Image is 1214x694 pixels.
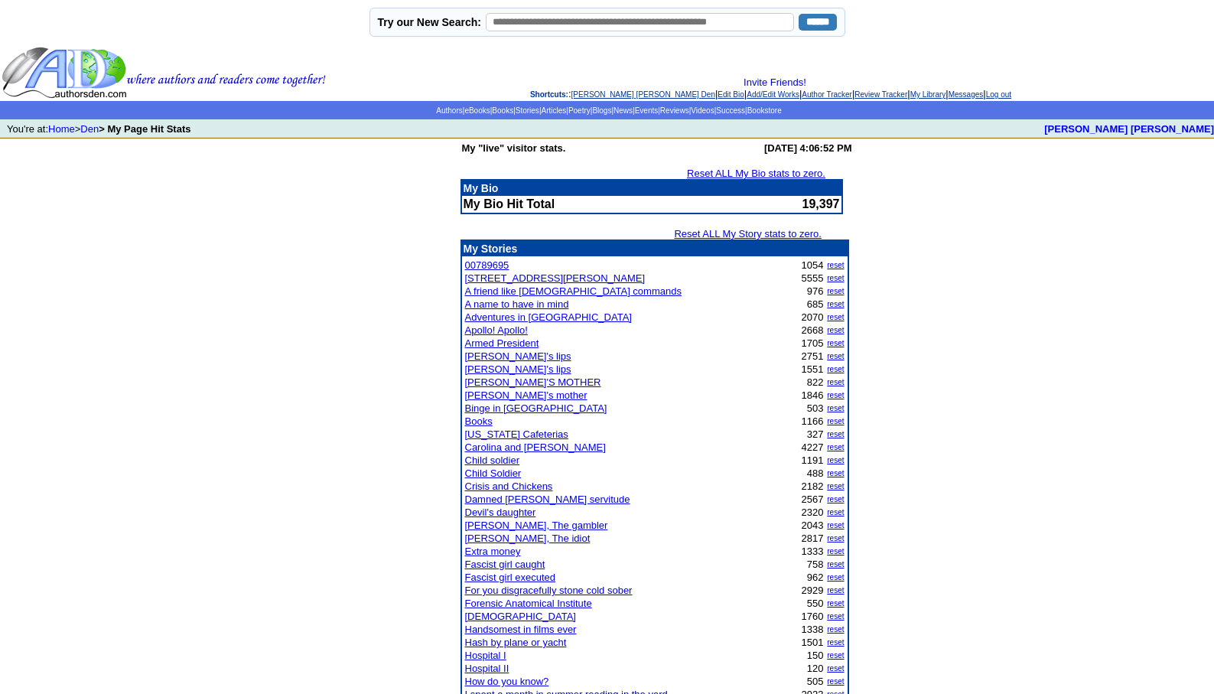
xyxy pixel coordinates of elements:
[827,326,844,334] a: reset
[802,494,824,505] font: 2567
[807,376,824,388] font: 822
[465,350,571,362] a: [PERSON_NAME]'s lips
[827,625,844,634] a: reset
[827,443,844,451] a: reset
[465,363,571,375] a: [PERSON_NAME]'s lips
[465,520,608,531] a: [PERSON_NAME], The gambler
[614,106,633,115] a: News
[716,106,745,115] a: Success
[802,90,852,99] a: Author Tracker
[827,352,844,360] a: reset
[465,298,569,310] a: A name to have in mind
[465,311,632,323] a: Adventures in [GEOGRAPHIC_DATA]
[7,123,190,135] font: You're at: >
[807,468,824,479] font: 488
[802,611,824,622] font: 1760
[802,197,840,210] font: 19,397
[802,507,824,518] font: 2320
[827,274,844,282] a: reset
[465,494,630,505] a: Damned [PERSON_NAME] servitude
[465,507,536,518] a: Devil's daughter
[827,339,844,347] a: reset
[827,482,844,490] a: reset
[747,90,799,99] a: Add/Edit Works
[807,650,824,661] font: 150
[827,404,844,412] a: reset
[462,142,566,154] b: My "live" visitor stats.
[827,495,844,503] a: reset
[464,106,490,115] a: eBooks
[635,106,659,115] a: Events
[802,389,824,401] font: 1846
[465,337,539,349] a: Armed President
[827,300,844,308] a: reset
[802,546,824,557] font: 1333
[802,259,824,271] font: 1054
[807,285,824,297] font: 976
[465,389,587,401] a: [PERSON_NAME]'s mother
[802,363,824,375] font: 1551
[329,77,1212,99] div: : | | | | | | |
[1044,123,1214,135] a: [PERSON_NAME] [PERSON_NAME]
[827,573,844,582] a: reset
[802,441,824,453] font: 4227
[807,402,824,414] font: 503
[827,651,844,660] a: reset
[465,533,591,544] a: [PERSON_NAME], The idiot
[827,378,844,386] a: reset
[807,598,824,609] font: 550
[465,468,522,479] a: Child Soldier
[827,365,844,373] a: reset
[827,521,844,529] a: reset
[807,676,824,687] font: 505
[718,90,744,99] a: Edit Bio
[802,324,824,336] font: 2668
[465,663,509,674] a: Hospital II
[99,123,190,135] b: > My Page Hit Stats
[827,417,844,425] a: reset
[465,376,601,388] a: [PERSON_NAME]'S MOTHER
[802,415,824,427] font: 1166
[465,285,682,297] a: A friend like [DEMOGRAPHIC_DATA] commands
[465,272,646,284] a: [STREET_ADDRESS][PERSON_NAME]
[465,481,553,492] a: Crisis and Chickens
[465,624,577,635] a: Handsomest in films ever
[949,90,984,99] a: Messages
[568,106,591,115] a: Poetry
[436,106,462,115] a: Authors
[465,402,607,414] a: Binge in [GEOGRAPHIC_DATA]
[807,572,824,583] font: 962
[687,168,825,179] a: Reset ALL My Bio stats to zero.
[465,572,556,583] a: Fascist girl executed
[465,676,549,687] a: How do you know?
[465,585,633,596] a: For you disgracefully stone cold sober
[986,90,1011,99] a: Log out
[660,106,689,115] a: Reviews
[674,228,821,239] a: Reset ALL My Story stats to zero.
[592,106,611,115] a: Blogs
[378,16,481,28] label: Try our New Search:
[807,298,824,310] font: 685
[802,533,824,544] font: 2817
[465,637,567,648] a: Hash by plane or yacht
[464,243,846,255] p: My Stories
[48,123,75,135] a: Home
[910,90,946,99] a: My Library
[764,142,852,154] b: [DATE] 4:06:52 PM
[744,77,806,88] a: Invite Friends!
[827,586,844,595] a: reset
[465,598,592,609] a: Forensic Anatomical Institute
[802,455,824,466] font: 1191
[827,664,844,673] a: reset
[465,611,576,622] a: [DEMOGRAPHIC_DATA]
[464,182,840,194] p: My Bio
[827,313,844,321] a: reset
[530,90,568,99] span: Shortcuts:
[571,90,715,99] a: [PERSON_NAME] [PERSON_NAME] Den
[80,123,99,135] a: Den
[465,559,545,570] a: Fascist girl caught
[465,259,509,271] a: 00789695
[691,106,714,115] a: Videos
[807,428,824,440] font: 327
